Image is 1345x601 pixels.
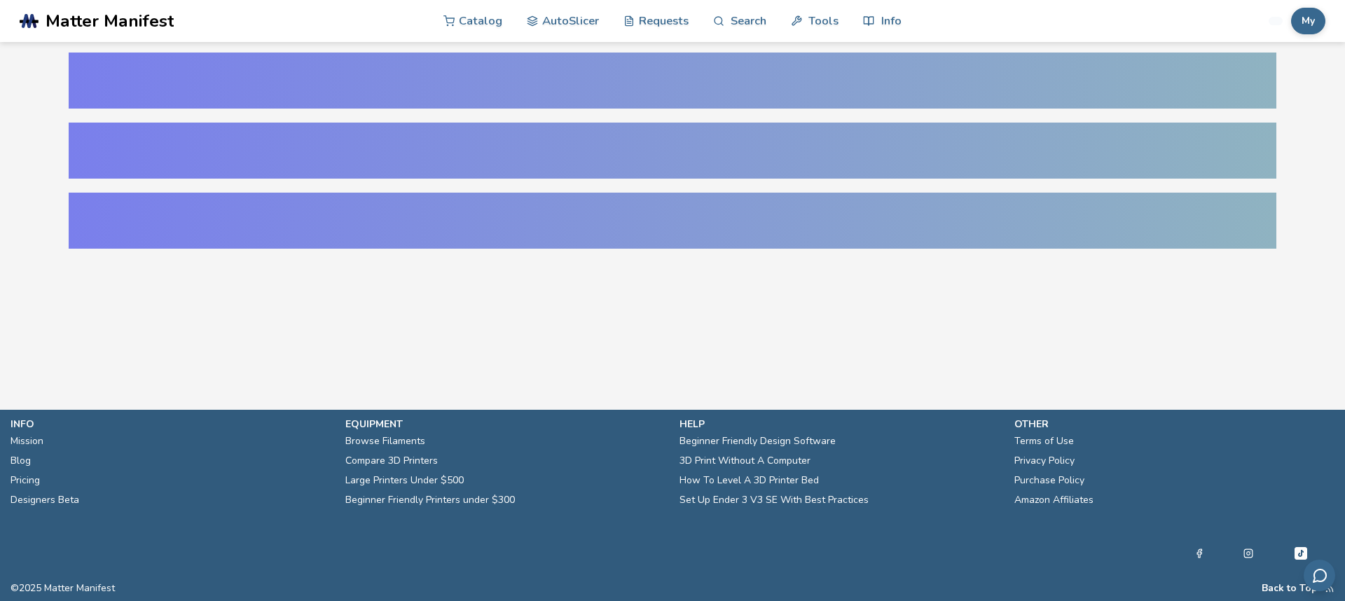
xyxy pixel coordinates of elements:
[1014,451,1075,471] a: Privacy Policy
[1014,417,1335,431] p: other
[680,431,836,451] a: Beginner Friendly Design Software
[345,451,438,471] a: Compare 3D Printers
[680,417,1000,431] p: help
[1243,545,1253,562] a: Instagram
[345,471,464,490] a: Large Printers Under $500
[345,490,515,510] a: Beginner Friendly Printers under $300
[11,490,79,510] a: Designers Beta
[1014,431,1074,451] a: Terms of Use
[345,431,425,451] a: Browse Filaments
[11,451,31,471] a: Blog
[1291,8,1325,34] button: My
[1014,490,1094,510] a: Amazon Affiliates
[680,451,811,471] a: 3D Print Without A Computer
[1194,545,1204,562] a: Facebook
[1304,560,1335,591] button: Send feedback via email
[11,431,43,451] a: Mission
[11,417,331,431] p: info
[11,471,40,490] a: Pricing
[11,583,115,594] span: © 2025 Matter Manifest
[345,417,666,431] p: equipment
[1014,471,1084,490] a: Purchase Policy
[680,471,819,490] a: How To Level A 3D Printer Bed
[46,11,174,31] span: Matter Manifest
[1292,545,1309,562] a: Tiktok
[1262,583,1318,594] button: Back to Top
[680,490,869,510] a: Set Up Ender 3 V3 SE With Best Practices
[1325,583,1334,594] a: RSS Feed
